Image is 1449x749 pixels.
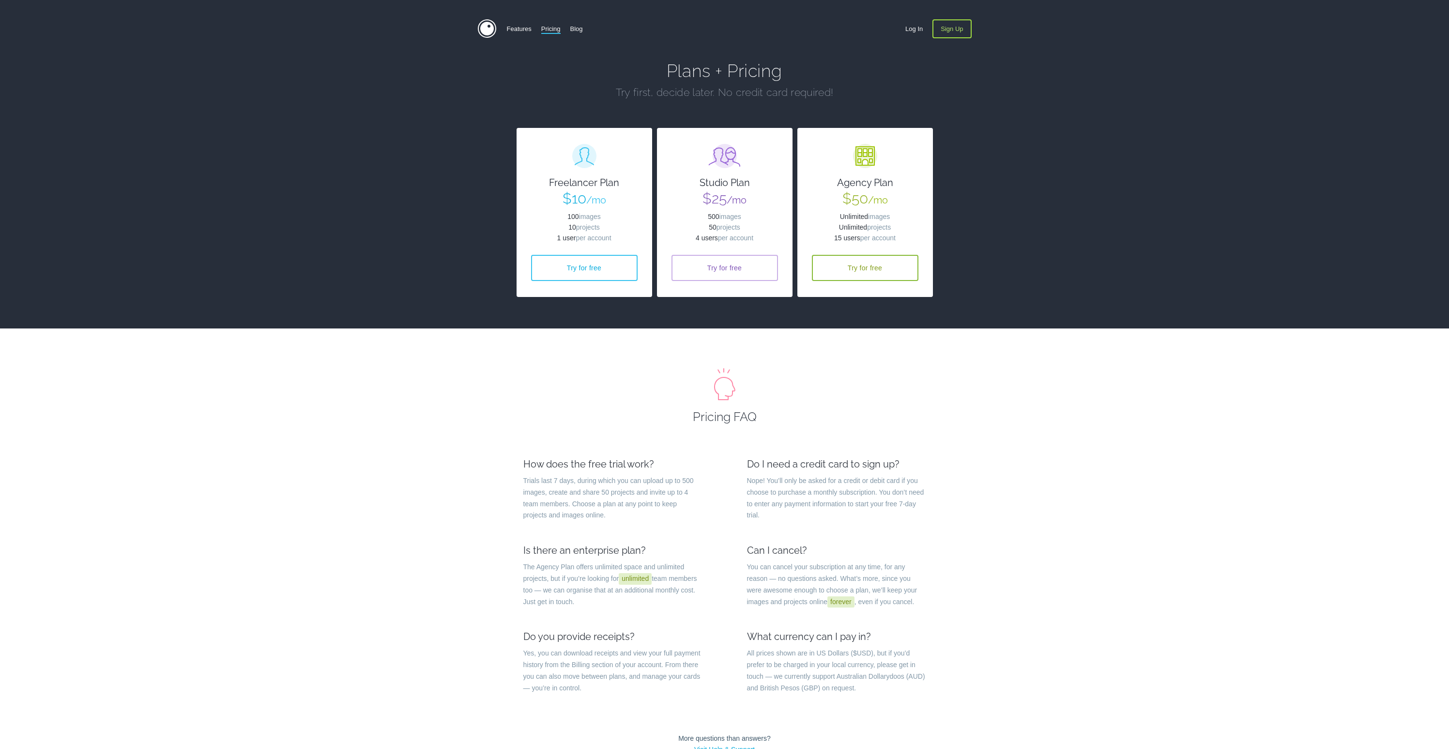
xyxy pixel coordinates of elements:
[671,255,778,281] a: Try for free
[812,224,918,231] li: projects
[523,459,702,469] h5: How does the free trial work?
[747,459,926,469] h5: Do I need a credit card to sign up?
[812,255,918,281] a: Try for free
[671,213,778,220] li: images
[531,213,638,220] li: images
[812,213,918,220] li: images
[840,213,868,220] strong: Unlimited
[567,213,579,220] strong: 100
[709,223,717,231] strong: 50
[478,411,972,423] h4: Pricing FAQ
[541,19,561,38] a: Pricing
[747,648,926,694] p: All prices shown are in US Dollars ($USD), but if you’d prefer to be charged in your local curren...
[696,234,718,242] strong: 4 users
[839,223,867,231] strong: Unlimited
[747,475,926,521] p: Nope! You’ll only be asked for a credit or debit card if you choose to purchase a monthly subscri...
[702,190,727,207] strong: $25
[557,234,576,242] strong: 1 user
[531,224,638,231] li: projects
[812,144,918,187] h3: Agency Plan
[523,648,702,694] p: Yes, you can download receipts and view your full payment history from the Billing section of you...
[531,234,638,241] li: per account
[531,255,638,281] a: Try for free
[570,19,583,38] a: Blog
[708,213,719,220] strong: 500
[932,19,971,38] a: Sign Up
[671,144,778,187] h3: Studio Plan
[563,190,586,207] strong: $10
[671,234,778,241] li: per account
[702,194,747,206] span: /mo
[747,632,926,641] h5: What currency can I pay in?
[747,562,926,608] p: You can cancel your subscription at any time, for any reason — no questions asked. What’s more, s...
[523,546,702,555] h5: Is there an enterprise plan?
[523,475,702,521] p: Trials last 7 days, during which you can upload up to 500 images, create and share 50 projects an...
[842,190,868,207] strong: $50
[478,19,497,39] a: Home
[523,562,702,608] p: The Agency Plan offers unlimited space and unlimited projects, but if you’re looking for team mem...
[568,223,576,231] strong: 10
[671,224,778,231] li: projects
[563,194,606,206] span: /mo
[619,573,652,585] span: unlimited
[523,632,702,641] h5: Do you provide receipts?
[514,86,935,99] h2: Try first, decide later. No credit card required!
[827,596,854,608] span: forever
[842,194,888,206] span: /mo
[812,234,918,241] li: per account
[507,19,532,38] a: Features
[478,19,496,38] img: Prevue
[747,546,926,555] h5: Can I cancel?
[834,234,860,242] strong: 15 users
[531,144,638,187] h3: Freelancer Plan
[905,19,923,38] a: Log In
